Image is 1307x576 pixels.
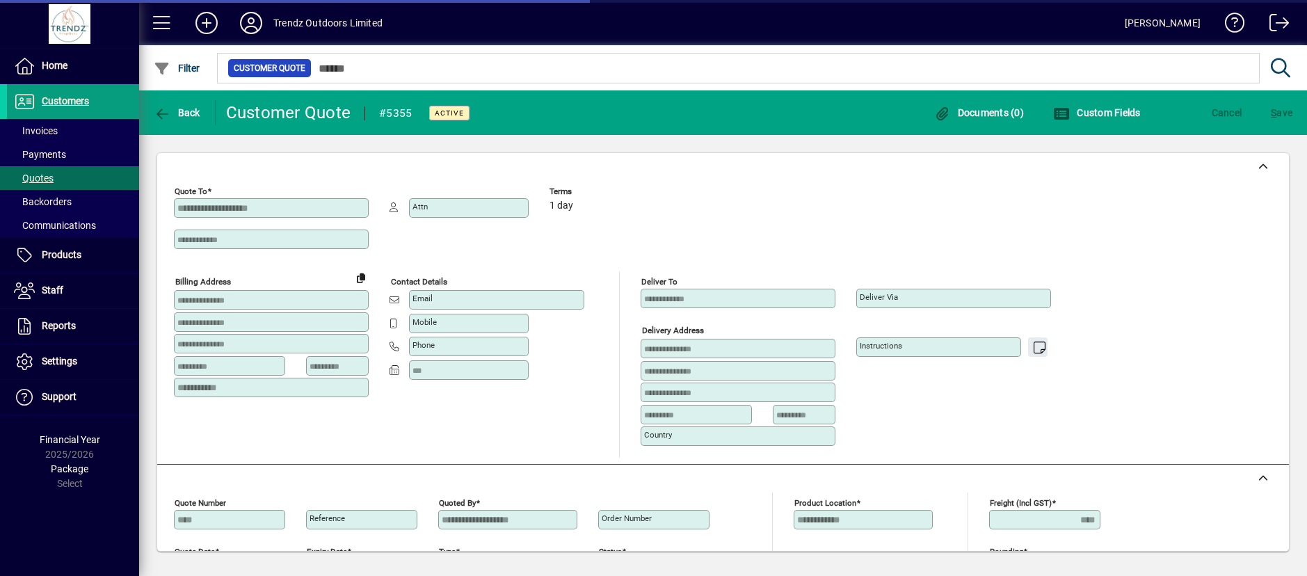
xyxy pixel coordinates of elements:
[990,497,1052,507] mat-label: Freight (incl GST)
[599,546,622,556] mat-label: Status
[1050,100,1144,125] button: Custom Fields
[14,125,58,136] span: Invoices
[7,143,139,166] a: Payments
[7,309,139,344] a: Reports
[273,12,383,34] div: Trendz Outdoors Limited
[150,100,204,125] button: Back
[150,56,204,81] button: Filter
[42,95,89,106] span: Customers
[439,497,476,507] mat-label: Quoted by
[175,546,215,556] mat-label: Quote date
[42,391,77,402] span: Support
[226,102,351,124] div: Customer Quote
[550,200,573,211] span: 1 day
[412,202,428,211] mat-label: Attn
[1267,100,1296,125] button: Save
[435,109,464,118] span: Active
[175,186,207,196] mat-label: Quote To
[439,546,456,556] mat-label: Type
[350,266,372,289] button: Copy to Delivery address
[7,380,139,415] a: Support
[933,107,1024,118] span: Documents (0)
[412,340,435,350] mat-label: Phone
[42,285,63,296] span: Staff
[412,294,433,303] mat-label: Email
[42,60,67,71] span: Home
[184,10,229,35] button: Add
[379,102,412,125] div: #5355
[794,497,856,507] mat-label: Product location
[42,355,77,367] span: Settings
[7,273,139,308] a: Staff
[7,166,139,190] a: Quotes
[1271,102,1292,124] span: ave
[42,320,76,331] span: Reports
[1125,12,1201,34] div: [PERSON_NAME]
[641,277,677,287] mat-label: Deliver To
[154,63,200,74] span: Filter
[990,546,1023,556] mat-label: Rounding
[7,238,139,273] a: Products
[860,341,902,351] mat-label: Instructions
[40,434,100,445] span: Financial Year
[14,173,54,184] span: Quotes
[930,100,1027,125] button: Documents (0)
[14,196,72,207] span: Backorders
[550,187,633,196] span: Terms
[7,49,139,83] a: Home
[1259,3,1290,48] a: Logout
[644,430,672,440] mat-label: Country
[154,107,200,118] span: Back
[7,344,139,379] a: Settings
[412,317,437,327] mat-label: Mobile
[139,100,216,125] app-page-header-button: Back
[175,497,226,507] mat-label: Quote number
[860,292,898,302] mat-label: Deliver via
[51,463,88,474] span: Package
[7,190,139,214] a: Backorders
[1214,3,1245,48] a: Knowledge Base
[602,513,652,523] mat-label: Order number
[307,546,347,556] mat-label: Expiry date
[7,214,139,237] a: Communications
[42,249,81,260] span: Products
[1271,107,1276,118] span: S
[310,513,345,523] mat-label: Reference
[14,220,96,231] span: Communications
[14,149,66,160] span: Payments
[7,119,139,143] a: Invoices
[229,10,273,35] button: Profile
[1053,107,1141,118] span: Custom Fields
[234,61,305,75] span: Customer Quote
